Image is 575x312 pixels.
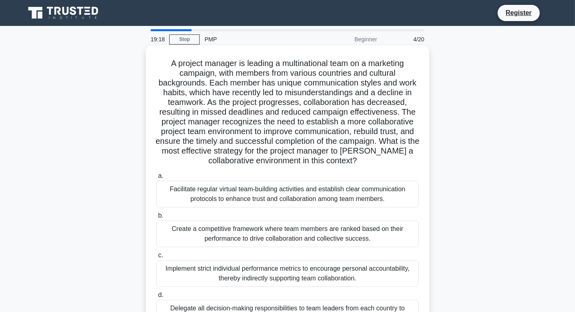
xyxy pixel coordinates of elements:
div: 4/20 [382,31,429,47]
div: 19:18 [146,31,169,47]
div: Facilitate regular virtual team-building activities and establish clear communication protocols t... [156,181,419,207]
span: a. [158,172,163,179]
span: d. [158,291,163,298]
h5: A project manager is leading a multinational team on a marketing campaign, with members from vari... [155,58,420,166]
span: c. [158,252,163,259]
div: Beginner [311,31,382,47]
div: PMP [200,31,311,47]
div: Create a competitive framework where team members are ranked based on their performance to drive ... [156,220,419,247]
span: b. [158,212,163,219]
div: Implement strict individual performance metrics to encourage personal accountability, thereby ind... [156,260,419,287]
a: Register [501,8,537,18]
a: Stop [169,34,200,45]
